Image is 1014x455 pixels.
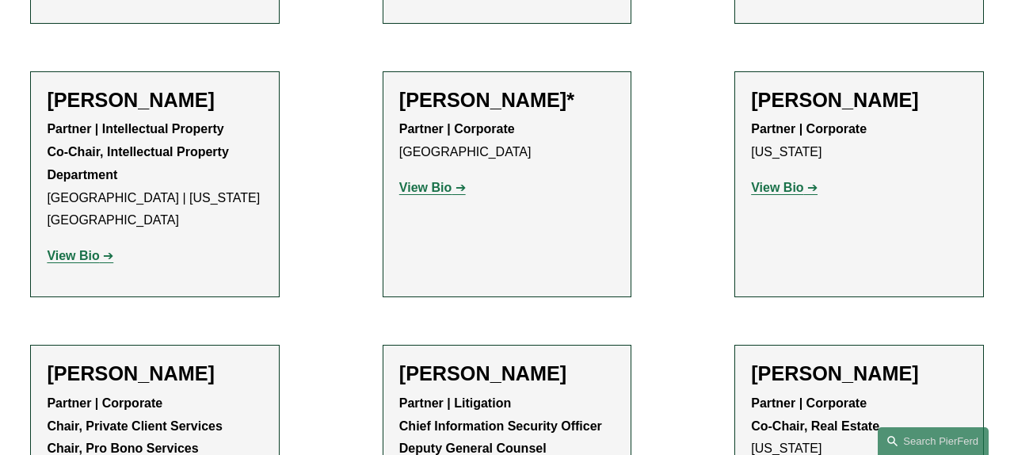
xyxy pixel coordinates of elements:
[47,249,113,262] a: View Bio
[751,122,867,136] strong: Partner | Corporate
[751,181,818,194] a: View Bio
[47,118,262,232] p: [GEOGRAPHIC_DATA] | [US_STATE][GEOGRAPHIC_DATA]
[751,361,966,386] h2: [PERSON_NAME]
[399,181,452,194] strong: View Bio
[751,396,879,433] strong: Partner | Corporate Co-Chair, Real Estate
[399,181,466,194] a: View Bio
[399,361,615,386] h2: [PERSON_NAME]
[751,88,966,113] h2: [PERSON_NAME]
[47,361,262,386] h2: [PERSON_NAME]
[47,88,262,113] h2: [PERSON_NAME]
[399,396,511,410] strong: Partner | Litigation
[399,122,515,136] strong: Partner | Corporate
[47,249,99,262] strong: View Bio
[47,122,232,182] strong: Partner | Intellectual Property Co-Chair, Intellectual Property Department
[399,118,615,164] p: [GEOGRAPHIC_DATA]
[399,88,615,113] h2: [PERSON_NAME]*
[751,118,966,164] p: [US_STATE]
[751,181,803,194] strong: View Bio
[878,427,989,455] a: Search this site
